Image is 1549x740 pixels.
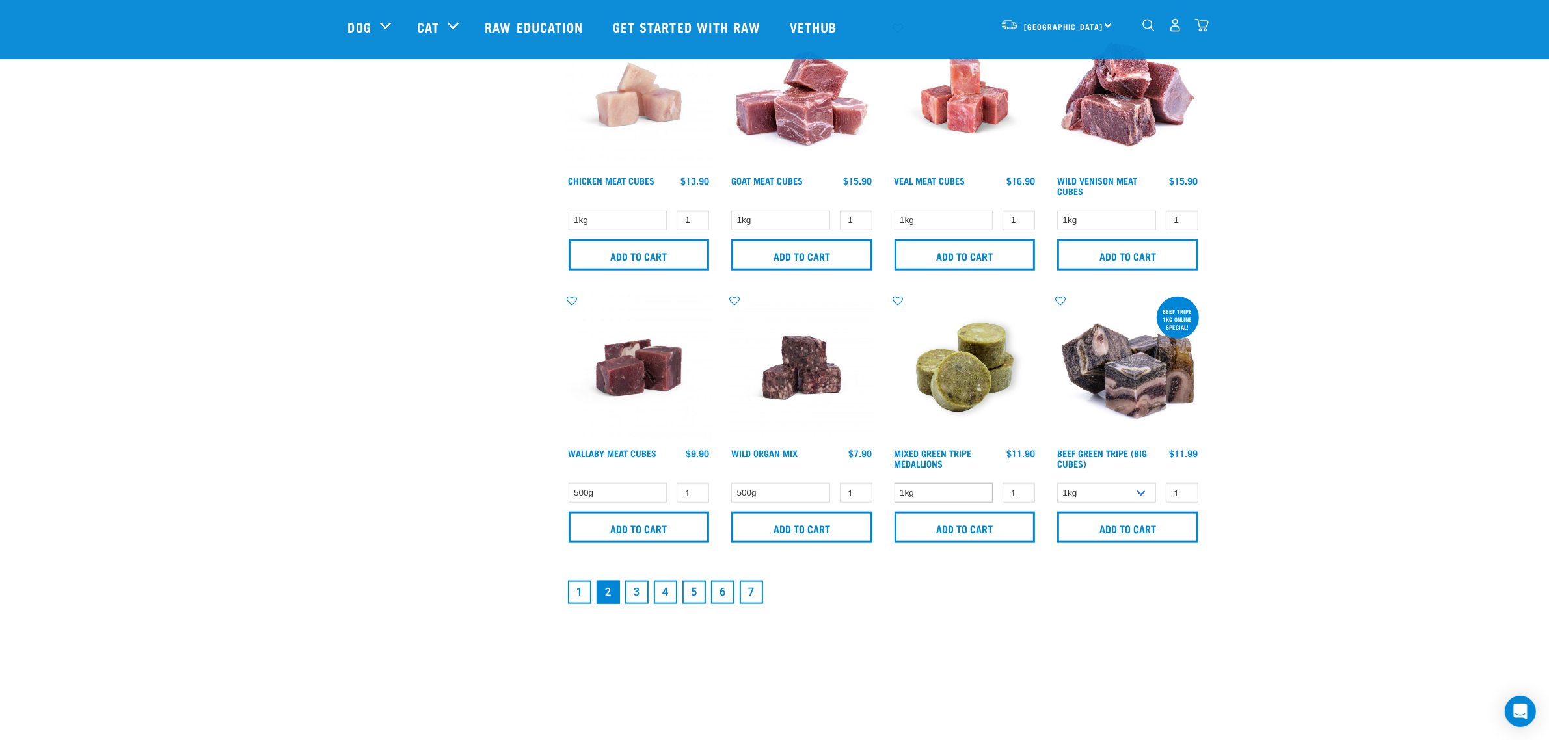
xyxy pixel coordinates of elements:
[1006,176,1035,186] div: $16.90
[348,17,371,36] a: Dog
[740,581,763,604] a: Goto page 7
[728,294,876,442] img: Wild Organ Mix
[1003,483,1035,503] input: 1
[895,239,1036,271] input: Add to cart
[1170,176,1198,186] div: $15.90
[844,176,872,186] div: $15.90
[1195,18,1209,32] img: home-icon@2x.png
[680,176,709,186] div: $13.90
[891,294,1039,442] img: Mixed Green Tripe
[600,1,777,53] a: Get started with Raw
[569,451,657,455] a: Wallaby Meat Cubes
[1170,448,1198,458] div: $11.99
[895,451,972,466] a: Mixed Green Tripe Medallions
[840,483,872,503] input: 1
[895,178,965,183] a: Veal Meat Cubes
[1166,211,1198,231] input: 1
[1166,483,1198,503] input: 1
[625,581,649,604] a: Goto page 3
[654,581,677,604] a: Goto page 4
[731,512,872,543] input: Add to cart
[891,21,1039,169] img: Veal Meat Cubes8454
[597,581,620,604] a: Page 2
[1025,24,1103,29] span: [GEOGRAPHIC_DATA]
[1006,448,1035,458] div: $11.90
[1057,451,1147,466] a: Beef Green Tripe (Big Cubes)
[731,178,803,183] a: Goat Meat Cubes
[1054,21,1202,169] img: 1181 Wild Venison Meat Cubes Boneless 01
[711,581,734,604] a: Goto page 6
[417,17,439,36] a: Cat
[895,512,1036,543] input: Add to cart
[686,448,709,458] div: $9.90
[569,239,710,271] input: Add to cart
[472,1,599,53] a: Raw Education
[565,294,713,442] img: Wallaby Meat Cubes
[731,451,798,455] a: Wild Organ Mix
[840,211,872,231] input: 1
[1001,19,1018,31] img: van-moving.png
[682,581,706,604] a: Goto page 5
[565,21,713,169] img: Chicken meat
[1142,19,1155,31] img: home-icon-1@2x.png
[731,239,872,271] input: Add to cart
[777,1,854,53] a: Vethub
[1057,239,1198,271] input: Add to cart
[1057,178,1137,193] a: Wild Venison Meat Cubes
[849,448,872,458] div: $7.90
[1505,696,1536,727] div: Open Intercom Messenger
[1003,211,1035,231] input: 1
[1157,302,1199,337] div: Beef tripe 1kg online special!
[728,21,876,169] img: 1184 Wild Goat Meat Cubes Boneless 01
[568,581,591,604] a: Goto page 1
[677,483,709,503] input: 1
[1054,294,1202,442] img: 1044 Green Tripe Beef
[565,578,1202,607] nav: pagination
[569,512,710,543] input: Add to cart
[569,178,655,183] a: Chicken Meat Cubes
[1168,18,1182,32] img: user.png
[1057,512,1198,543] input: Add to cart
[677,211,709,231] input: 1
